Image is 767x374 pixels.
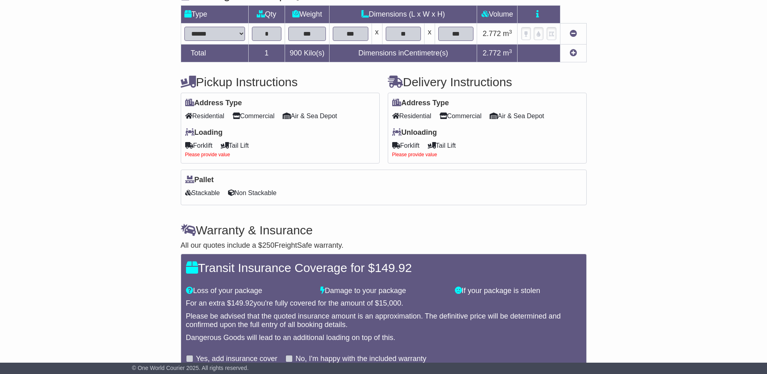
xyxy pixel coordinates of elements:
[196,355,277,363] label: Yes, add insurance cover
[451,287,585,295] div: If your package is stolen
[490,110,544,122] span: Air & Sea Depot
[477,6,518,23] td: Volume
[285,45,330,62] td: Kilo(s)
[392,110,431,122] span: Residential
[221,139,249,152] span: Tail Lift
[330,45,477,62] td: Dimensions in Centimetre(s)
[285,6,330,23] td: Weight
[186,299,581,308] div: For an extra $ you're fully covered for the amount of $ .
[316,287,451,295] div: Damage to your package
[392,152,582,157] div: Please provide value
[509,48,512,54] sup: 3
[181,6,248,23] td: Type
[392,139,420,152] span: Forklift
[185,187,220,199] span: Stackable
[388,75,587,89] h4: Delivery Instructions
[392,128,437,137] label: Unloading
[483,49,501,57] span: 2.772
[132,365,249,371] span: © One World Courier 2025. All rights reserved.
[379,299,401,307] span: 15,000
[439,110,482,122] span: Commercial
[181,45,248,62] td: Total
[181,223,587,237] h4: Warranty & Insurance
[185,110,224,122] span: Residential
[483,30,501,38] span: 2.772
[181,75,380,89] h4: Pickup Instructions
[248,45,285,62] td: 1
[330,6,477,23] td: Dimensions (L x W x H)
[185,176,214,185] label: Pallet
[185,128,223,137] label: Loading
[503,49,512,57] span: m
[375,261,412,274] span: 149.92
[424,23,435,45] td: x
[248,6,285,23] td: Qty
[185,152,375,157] div: Please provide value
[228,187,277,199] span: Non Stackable
[182,287,317,295] div: Loss of your package
[428,139,456,152] span: Tail Lift
[232,110,275,122] span: Commercial
[283,110,337,122] span: Air & Sea Depot
[503,30,512,38] span: m
[570,30,577,38] a: Remove this item
[185,99,242,108] label: Address Type
[185,139,213,152] span: Forklift
[570,49,577,57] a: Add new item
[296,355,427,363] label: No, I'm happy with the included warranty
[290,49,302,57] span: 900
[186,334,581,342] div: Dangerous Goods will lead to an additional loading on top of this.
[372,23,382,45] td: x
[392,99,449,108] label: Address Type
[181,241,587,250] div: All our quotes include a $ FreightSafe warranty.
[509,29,512,35] sup: 3
[186,312,581,329] div: Please be advised that the quoted insurance amount is an approximation. The definitive price will...
[262,241,275,249] span: 250
[231,299,254,307] span: 149.92
[186,261,581,274] h4: Transit Insurance Coverage for $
